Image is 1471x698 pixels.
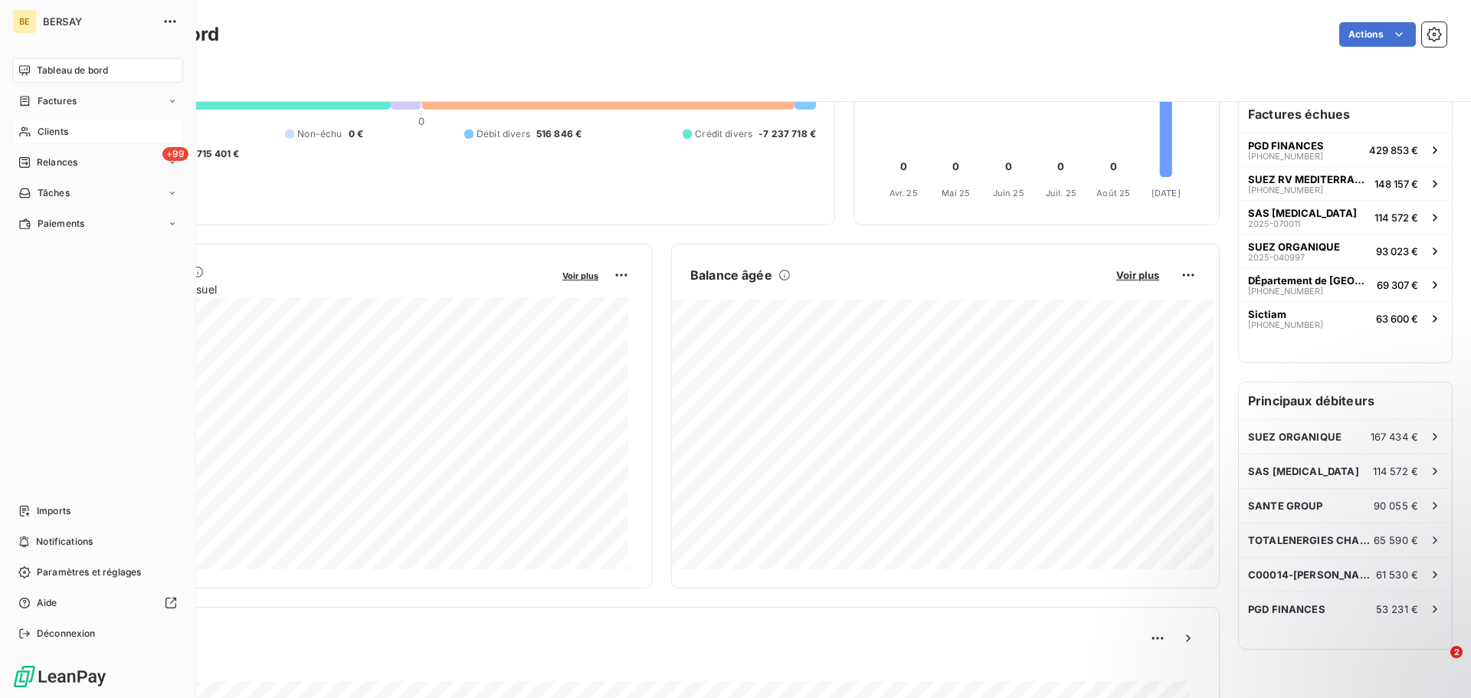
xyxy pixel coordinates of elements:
span: DÉpartement de [GEOGRAPHIC_DATA] [1248,274,1371,287]
span: 114 572 € [1374,211,1418,224]
a: Aide [12,591,183,615]
button: Sictiam[PHONE_NUMBER]63 600 € [1239,301,1452,335]
span: Imports [37,504,70,518]
span: Paiements [38,217,84,231]
span: +99 [162,147,188,161]
span: -7 237 718 € [758,127,816,141]
span: SUEZ RV MEDITERRANEE [1248,173,1368,185]
span: Chiffre d'affaires mensuel [87,281,552,297]
tspan: Juin 25 [993,188,1024,198]
span: Aide [37,596,57,610]
span: 63 600 € [1376,313,1418,325]
button: SUEZ ORGANIQUE2025-04099793 023 € [1239,234,1452,267]
span: [PHONE_NUMBER] [1248,287,1323,296]
span: 93 023 € [1376,245,1418,257]
span: -715 401 € [192,147,240,161]
tspan: Juil. 25 [1046,188,1076,198]
tspan: Août 25 [1096,188,1130,198]
span: 167 434 € [1371,431,1418,443]
span: 148 157 € [1374,178,1418,190]
button: Actions [1339,22,1416,47]
img: Logo LeanPay [12,664,107,689]
button: SAS [MEDICAL_DATA]2025-070011114 572 € [1239,200,1452,234]
span: [PHONE_NUMBER] [1248,152,1323,161]
span: 69 307 € [1377,279,1418,291]
span: Notifications [36,535,93,549]
h6: Principaux débiteurs [1239,382,1452,419]
iframe: Intercom notifications message [1165,549,1471,657]
span: SAS [MEDICAL_DATA] [1248,465,1359,477]
h6: Factures échues [1239,96,1452,133]
span: 2 [1450,646,1463,658]
span: Voir plus [1116,269,1159,281]
div: BE [12,9,37,34]
span: Paramètres et réglages [37,565,141,579]
tspan: Mai 25 [942,188,970,198]
button: SUEZ RV MEDITERRANEE[PHONE_NUMBER]148 157 € [1239,166,1452,200]
span: TOTALENERGIES CHARGI [1248,534,1374,546]
span: 90 055 € [1374,500,1418,512]
button: Voir plus [1112,268,1164,282]
span: BERSAY [43,15,153,28]
h6: Balance âgée [690,266,772,284]
span: SANTE GROUP [1248,500,1323,512]
tspan: Avr. 25 [889,188,918,198]
span: Crédit divers [695,127,752,141]
span: 516 846 € [536,127,582,141]
span: [PHONE_NUMBER] [1248,320,1323,329]
span: Tableau de bord [37,64,108,77]
span: SUEZ ORGANIQUE [1248,241,1340,253]
button: Voir plus [558,268,603,282]
span: Voir plus [562,270,598,281]
span: Clients [38,125,68,139]
span: Débit divers [477,127,530,141]
span: Déconnexion [37,627,96,641]
button: DÉpartement de [GEOGRAPHIC_DATA][PHONE_NUMBER]69 307 € [1239,267,1452,301]
span: 65 590 € [1374,534,1418,546]
iframe: Intercom live chat [1419,646,1456,683]
span: Sictiam [1248,308,1286,320]
span: SUEZ ORGANIQUE [1248,431,1342,443]
span: Relances [37,156,77,169]
span: [PHONE_NUMBER] [1248,185,1323,195]
span: 2025-040997 [1248,253,1305,262]
span: 2025-070011 [1248,219,1300,228]
span: 429 853 € [1369,144,1418,156]
span: PGD FINANCES [1248,139,1324,152]
button: PGD FINANCES[PHONE_NUMBER]429 853 € [1239,133,1452,166]
span: 0 [418,115,424,127]
span: Factures [38,94,77,108]
span: 0 € [349,127,363,141]
span: Non-échu [297,127,342,141]
span: 114 572 € [1373,465,1418,477]
span: SAS [MEDICAL_DATA] [1248,207,1357,219]
span: Tâches [38,186,70,200]
tspan: [DATE] [1152,188,1181,198]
